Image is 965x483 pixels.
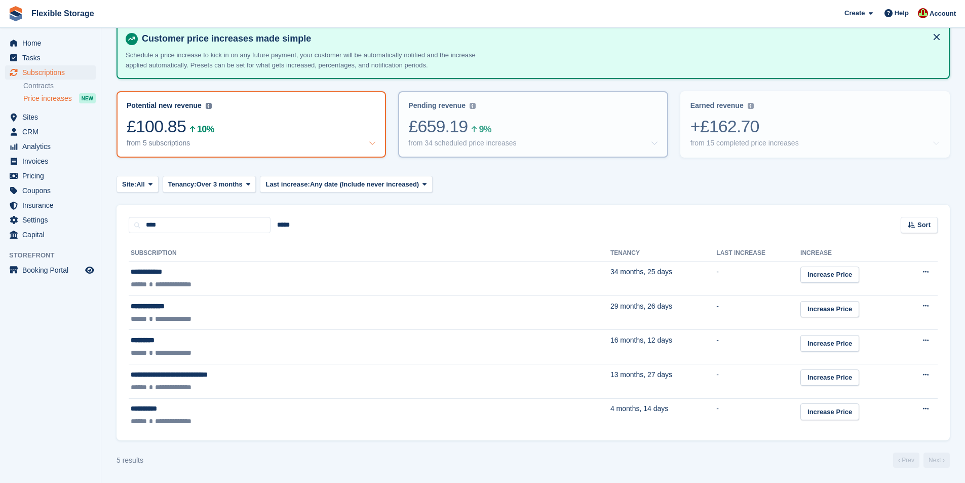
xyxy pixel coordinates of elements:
[408,139,516,147] div: from 34 scheduled price increases
[22,263,83,277] span: Booking Portal
[117,91,386,158] a: Potential new revenue £100.85 10% from 5 subscriptions
[800,335,859,352] a: Increase Price
[923,453,950,468] a: Next
[22,65,83,80] span: Subscriptions
[23,94,72,103] span: Price increases
[470,103,476,109] img: icon-info-grey-7440780725fd019a000dd9b08b2336e03edf1995a4989e88bcd33f0948082b44.svg
[127,139,190,147] div: from 5 subscriptions
[918,8,928,18] img: David Jones
[5,213,96,227] a: menu
[690,116,940,137] div: +£162.70
[5,228,96,242] a: menu
[716,295,800,330] td: -
[610,404,668,413] span: 4 months, 14 days
[610,370,672,379] span: 13 months, 27 days
[844,8,865,18] span: Create
[84,264,96,276] a: Preview store
[310,179,419,190] span: Any date (Include never increased)
[126,50,480,70] p: Schedule a price increase to kick in on any future payment, your customer will be automatically n...
[5,51,96,65] a: menu
[22,51,83,65] span: Tasks
[5,169,96,183] a: menu
[891,453,952,468] nav: Page
[206,103,212,109] img: icon-info-grey-7440780725fd019a000dd9b08b2336e03edf1995a4989e88bcd33f0948082b44.svg
[690,101,744,110] div: Earned revenue
[398,91,668,158] a: Pending revenue £659.19 9% from 34 scheduled price increases
[716,262,800,296] td: -
[5,110,96,124] a: menu
[800,245,901,262] th: Increase
[5,125,96,139] a: menu
[127,116,376,137] div: £100.85
[23,93,96,104] a: Price increases NEW
[22,169,83,183] span: Pricing
[22,139,83,154] span: Analytics
[117,176,159,193] button: Site: All
[800,301,859,318] a: Increase Price
[163,176,256,193] button: Tenancy: Over 3 months
[22,110,83,124] span: Sites
[610,336,672,344] span: 16 months, 12 days
[265,179,310,190] span: Last increase:
[408,116,658,137] div: £659.19
[690,139,799,147] div: from 15 completed price increases
[800,369,859,386] a: Increase Price
[136,179,145,190] span: All
[5,154,96,168] a: menu
[716,364,800,398] td: -
[716,245,800,262] th: Last increase
[917,220,931,230] span: Sort
[930,9,956,19] span: Account
[197,179,243,190] span: Over 3 months
[8,6,23,21] img: stora-icon-8386f47178a22dfd0bd8f6a31ec36ba5ce8667c1dd55bd0f319d3a0aa187defe.svg
[5,139,96,154] a: menu
[800,403,859,420] a: Increase Price
[168,179,197,190] span: Tenancy:
[138,33,941,45] h4: Customer price increases made simple
[408,101,466,110] div: Pending revenue
[800,267,859,283] a: Increase Price
[716,330,800,364] td: -
[610,302,672,310] span: 29 months, 26 days
[893,453,919,468] a: Previous
[27,5,98,22] a: Flexible Storage
[5,183,96,198] a: menu
[5,198,96,212] a: menu
[127,101,202,110] div: Potential new revenue
[122,179,136,190] span: Site:
[260,176,432,193] button: Last increase: Any date (Include never increased)
[5,263,96,277] a: menu
[129,245,610,262] th: Subscription
[22,154,83,168] span: Invoices
[610,245,716,262] th: Tenancy
[680,91,950,158] a: Earned revenue +£162.70 from 15 completed price increases
[22,183,83,198] span: Coupons
[197,126,214,133] div: 10%
[23,81,96,91] a: Contracts
[117,455,143,466] div: 5 results
[895,8,909,18] span: Help
[22,125,83,139] span: CRM
[9,250,101,261] span: Storefront
[79,93,96,103] div: NEW
[22,213,83,227] span: Settings
[22,36,83,50] span: Home
[22,228,83,242] span: Capital
[610,268,672,276] span: 34 months, 25 days
[5,36,96,50] a: menu
[716,398,800,432] td: -
[479,126,491,133] div: 9%
[22,198,83,212] span: Insurance
[5,65,96,80] a: menu
[748,103,754,109] img: icon-info-grey-7440780725fd019a000dd9b08b2336e03edf1995a4989e88bcd33f0948082b44.svg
